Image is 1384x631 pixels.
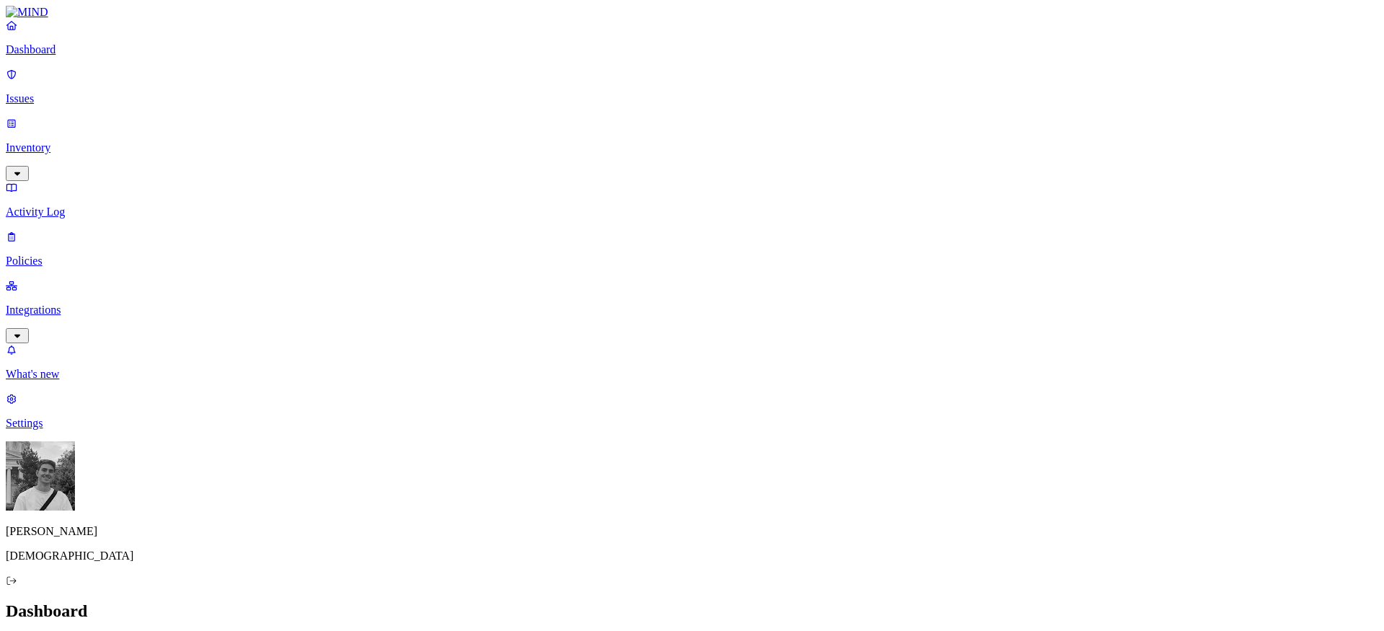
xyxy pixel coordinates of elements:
p: Policies [6,255,1378,268]
a: Settings [6,392,1378,430]
a: Dashboard [6,19,1378,56]
img: Ignacio Rodriguez Paez [6,441,75,511]
p: Activity Log [6,206,1378,219]
h2: Dashboard [6,601,1378,621]
img: MIND [6,6,48,19]
a: What's new [6,343,1378,381]
a: Policies [6,230,1378,268]
p: [PERSON_NAME] [6,525,1378,538]
a: Activity Log [6,181,1378,219]
a: MIND [6,6,1378,19]
a: Inventory [6,117,1378,179]
p: What's new [6,368,1378,381]
p: Dashboard [6,43,1378,56]
p: Inventory [6,141,1378,154]
a: Issues [6,68,1378,105]
p: Settings [6,417,1378,430]
a: Integrations [6,279,1378,341]
p: Integrations [6,304,1378,317]
p: [DEMOGRAPHIC_DATA] [6,550,1378,562]
p: Issues [6,92,1378,105]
